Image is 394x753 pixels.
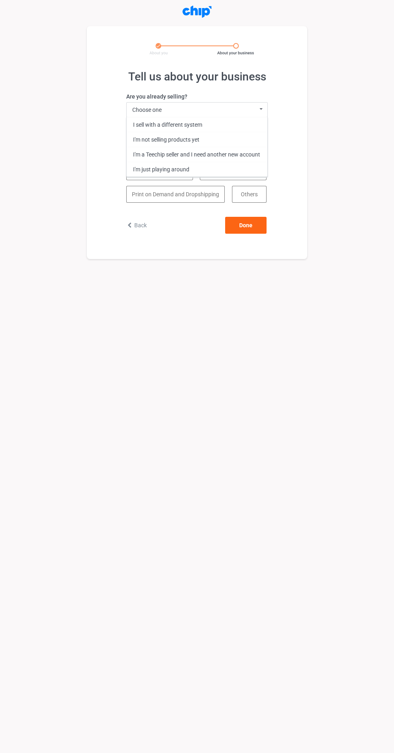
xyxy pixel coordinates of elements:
[126,93,268,101] label: Are you already selling?
[183,6,211,18] img: ChipLogo
[126,70,268,84] h1: Tell us about your business
[127,162,267,177] div: I'm just playing around
[127,147,267,162] div: I'm a Teechip seller and I need another new account
[126,221,147,229] button: Back
[225,217,267,234] button: Done
[140,43,254,56] img: About your business
[127,132,267,147] div: I'm not selling products yet
[126,186,225,203] button: Print on Demand and Dropshipping
[127,117,267,132] div: I sell with a different system
[132,107,162,113] div: Choose one
[232,186,267,203] button: Others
